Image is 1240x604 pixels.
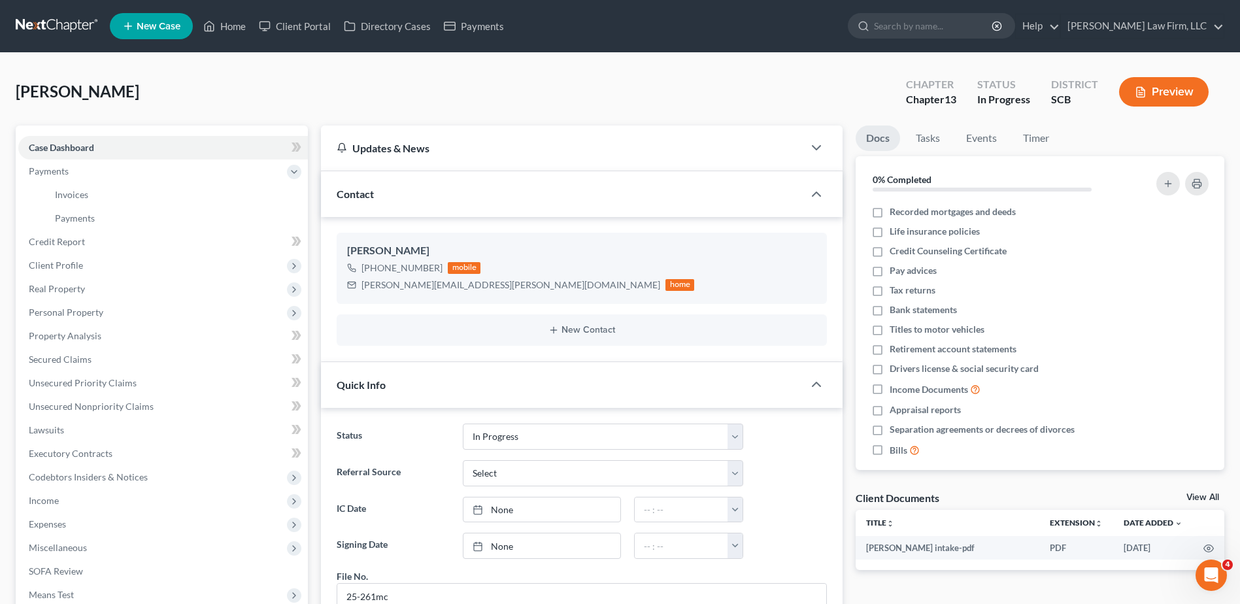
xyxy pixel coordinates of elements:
[29,401,154,412] span: Unsecured Nonpriority Claims
[29,589,74,600] span: Means Test
[330,424,456,450] label: Status
[337,188,374,200] span: Contact
[1061,14,1224,38] a: [PERSON_NAME] Law Firm, LLC
[29,142,94,153] span: Case Dashboard
[361,278,660,292] div: [PERSON_NAME][EMAIL_ADDRESS][PERSON_NAME][DOMAIN_NAME]
[18,418,308,442] a: Lawsuits
[1095,520,1103,528] i: unfold_more
[856,536,1039,560] td: [PERSON_NAME] intake-pdf
[890,403,961,416] span: Appraisal reports
[29,542,87,553] span: Miscellaneous
[1222,560,1233,570] span: 4
[866,518,894,528] a: Titleunfold_more
[906,77,956,92] div: Chapter
[29,518,66,529] span: Expenses
[463,497,620,522] a: None
[977,77,1030,92] div: Status
[890,264,937,277] span: Pay advices
[1016,14,1060,38] a: Help
[890,284,935,297] span: Tax returns
[890,225,980,238] span: Life insurance policies
[665,279,694,291] div: home
[1175,520,1182,528] i: expand_more
[44,207,308,230] a: Payments
[945,93,956,105] span: 13
[873,174,931,185] strong: 0% Completed
[1119,77,1209,107] button: Preview
[361,261,443,275] div: [PHONE_NUMBER]
[890,205,1016,218] span: Recorded mortgages and deeds
[890,323,984,336] span: Titles to motor vehicles
[137,22,180,31] span: New Case
[29,307,103,318] span: Personal Property
[55,212,95,224] span: Payments
[337,378,386,391] span: Quick Info
[29,377,137,388] span: Unsecured Priority Claims
[890,444,907,457] span: Bills
[29,424,64,435] span: Lawsuits
[18,560,308,583] a: SOFA Review
[890,244,1007,258] span: Credit Counseling Certificate
[29,354,92,365] span: Secured Claims
[18,395,308,418] a: Unsecured Nonpriority Claims
[29,260,83,271] span: Client Profile
[1050,518,1103,528] a: Extensionunfold_more
[347,243,816,259] div: [PERSON_NAME]
[1051,92,1098,107] div: SCB
[956,126,1007,151] a: Events
[18,324,308,348] a: Property Analysis
[18,348,308,371] a: Secured Claims
[856,491,939,505] div: Client Documents
[437,14,511,38] a: Payments
[29,495,59,506] span: Income
[1186,493,1219,502] a: View All
[44,183,308,207] a: Invoices
[18,371,308,395] a: Unsecured Priority Claims
[448,262,480,274] div: mobile
[330,533,456,559] label: Signing Date
[347,325,816,335] button: New Contact
[337,141,788,155] div: Updates & News
[29,471,148,482] span: Codebtors Insiders & Notices
[18,136,308,159] a: Case Dashboard
[890,383,968,396] span: Income Documents
[330,497,456,523] label: IC Date
[890,423,1075,436] span: Separation agreements or decrees of divorces
[29,236,85,247] span: Credit Report
[1196,560,1227,591] iframe: Intercom live chat
[905,126,950,151] a: Tasks
[977,92,1030,107] div: In Progress
[1013,126,1060,151] a: Timer
[874,14,994,38] input: Search by name...
[337,569,368,583] div: File No.
[890,303,957,316] span: Bank statements
[16,82,139,101] span: [PERSON_NAME]
[890,362,1039,375] span: Drivers license & social security card
[1124,518,1182,528] a: Date Added expand_more
[856,126,900,151] a: Docs
[337,14,437,38] a: Directory Cases
[29,165,69,176] span: Payments
[330,460,456,486] label: Referral Source
[29,330,101,341] span: Property Analysis
[906,92,956,107] div: Chapter
[1039,536,1113,560] td: PDF
[886,520,894,528] i: unfold_more
[1113,536,1193,560] td: [DATE]
[18,442,308,465] a: Executory Contracts
[635,533,728,558] input: -- : --
[29,283,85,294] span: Real Property
[197,14,252,38] a: Home
[55,189,88,200] span: Invoices
[29,565,83,577] span: SOFA Review
[1051,77,1098,92] div: District
[635,497,728,522] input: -- : --
[890,343,1016,356] span: Retirement account statements
[29,448,112,459] span: Executory Contracts
[463,533,620,558] a: None
[18,230,308,254] a: Credit Report
[252,14,337,38] a: Client Portal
